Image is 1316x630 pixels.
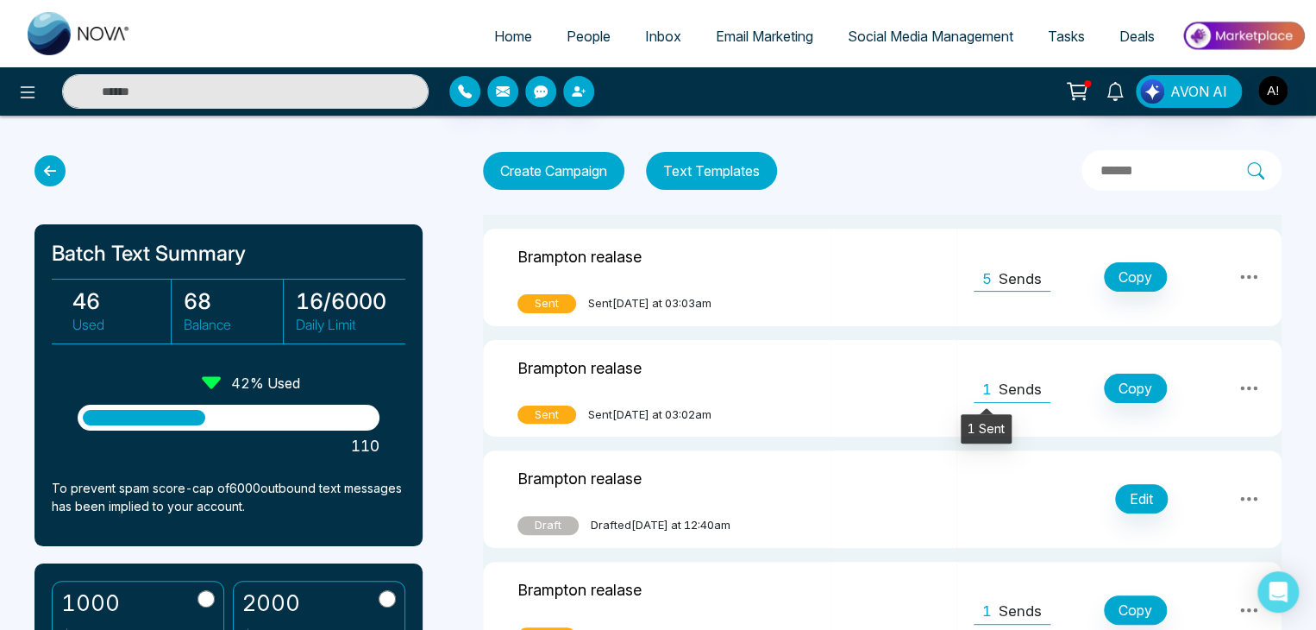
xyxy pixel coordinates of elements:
h1: Batch Text Summary [52,242,405,267]
span: AVON AI [1170,81,1227,102]
a: Deals [1102,20,1172,53]
tr: Brampton realaseSentSent[DATE] at 03:02am1SendsCopy [483,340,1282,438]
p: Sends [999,379,1042,401]
span: Deals [1119,28,1155,45]
span: Home [494,28,532,45]
span: People [567,28,611,45]
h2: 2000 [242,590,300,616]
a: Email Marketing [699,20,830,53]
span: Draft [517,516,579,535]
h3: 46 [72,288,171,314]
span: Sent [517,406,576,425]
div: 1 Sent [961,414,1012,444]
p: Brampton realase [517,242,642,268]
p: Daily Limit [296,314,395,335]
p: Balance [184,314,282,335]
p: 42 % Used [231,373,300,394]
button: Copy [1104,374,1167,403]
img: Market-place.gif [1181,16,1306,55]
button: AVON AI [1136,75,1242,108]
button: Edit [1115,484,1168,513]
button: Create Campaign [483,152,624,190]
h2: 1000 [61,590,120,616]
input: 1000$30 [197,590,215,608]
p: Brampton realase [517,575,642,602]
span: Tasks [1048,28,1085,45]
img: Lead Flow [1140,79,1164,104]
span: 1 [982,379,992,401]
a: Tasks [1031,20,1102,53]
button: Text Templates [646,152,777,190]
h3: 68 [184,288,282,314]
a: Home [477,20,549,53]
span: Social Media Management [848,28,1013,45]
p: 110 [78,434,379,457]
span: Sent [DATE] at 03:02am [588,406,711,424]
tr: Brampton realaseDraftDrafted[DATE] at 12:40amEdit [483,450,1282,548]
tr: Brampton realaseSentSent[DATE] at 03:03am5SendsCopy [483,229,1282,326]
span: Sent [DATE] at 03:03am [588,295,711,312]
a: Social Media Management [830,20,1031,53]
span: Email Marketing [716,28,813,45]
p: Brampton realase [517,353,642,380]
a: Inbox [628,20,699,53]
input: 2000$60 [379,590,396,608]
div: Open Intercom Messenger [1257,571,1299,613]
span: Inbox [645,28,681,45]
p: Used [72,314,171,335]
button: Copy [1104,595,1167,625]
img: User Avatar [1258,76,1288,105]
span: Drafted [DATE] at 12:40am [591,517,730,534]
p: Sends [999,601,1042,623]
h3: 16 / 6000 [296,288,395,314]
span: 1 [982,601,992,623]
p: To prevent spam score-cap of 6000 outbound text messages has been implied to your account. [52,479,405,515]
p: Sends [999,268,1042,291]
img: Nova CRM Logo [28,12,131,55]
span: Sent [517,294,576,313]
a: People [549,20,628,53]
button: Copy [1104,262,1167,292]
span: 5 [982,268,992,291]
p: Brampton realase [517,463,642,490]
